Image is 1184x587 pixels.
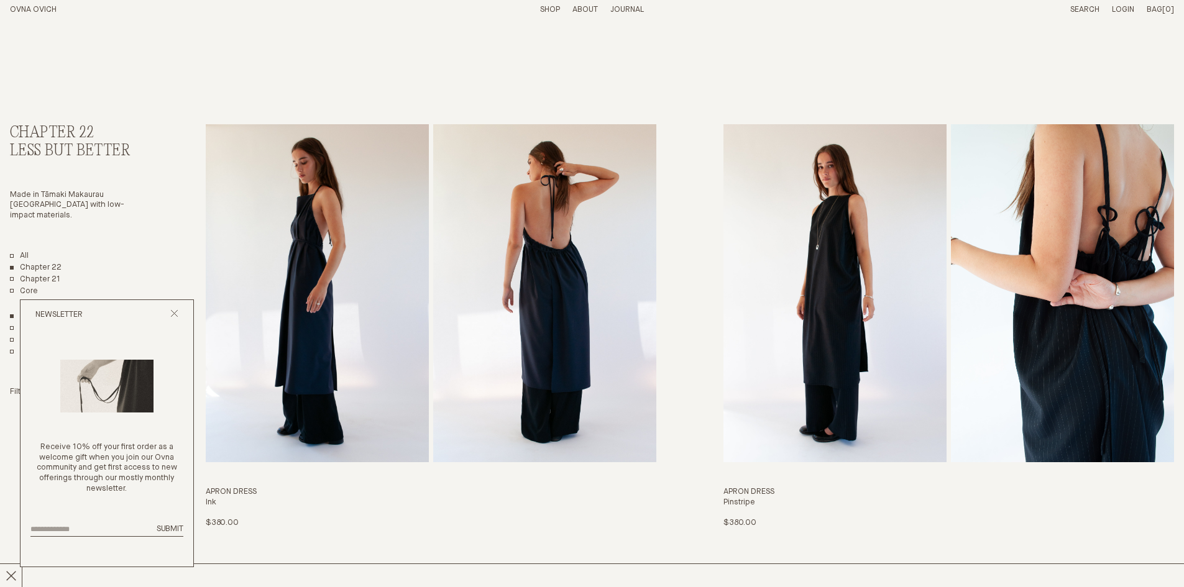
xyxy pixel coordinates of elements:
h3: Apron Dress [206,487,656,498]
a: Chapter 22 [10,263,62,273]
h4: Pinstripe [723,498,1174,508]
h3: Less But Better [10,142,147,160]
a: Search [1070,6,1099,14]
a: Show All [10,312,29,322]
img: Apron Dress [723,124,947,462]
a: Chapter 21 [10,275,60,285]
h4: Ink [206,498,656,508]
a: Dresses [10,324,51,334]
summary: Filter [10,387,37,398]
span: [0] [1162,6,1174,14]
span: Submit [157,525,183,533]
button: Submit [157,524,183,535]
a: Apron Dress [723,124,1174,528]
p: Made in Tāmaki Makaurau [GEOGRAPHIC_DATA] with low-impact materials. [10,190,147,222]
span: $380.00 [723,519,756,527]
a: Apron Dress [206,124,656,528]
a: Shop [540,6,560,14]
a: Core [10,286,38,297]
a: Tops [10,335,38,346]
a: All [10,251,29,262]
span: $380.00 [206,519,239,527]
p: Receive 10% off your first order as a welcome gift when you join our Ovna community and get first... [30,442,183,494]
button: Close popup [170,309,178,321]
a: Home [10,6,57,14]
a: Login [1112,6,1134,14]
a: Journal [610,6,644,14]
summary: About [572,5,598,16]
a: Bottoms [10,347,51,358]
h3: Apron Dress [723,487,1174,498]
span: Bag [1147,6,1162,14]
img: Apron Dress [206,124,429,462]
h2: Newsletter [35,310,83,321]
h2: Chapter 22 [10,124,147,142]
